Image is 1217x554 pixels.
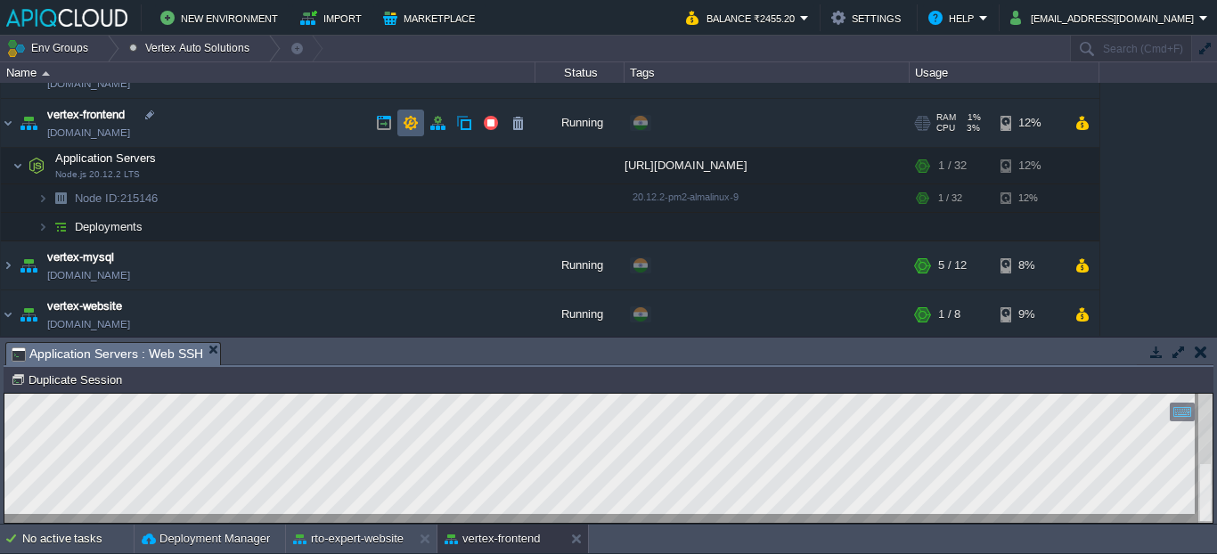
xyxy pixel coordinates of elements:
[938,290,960,338] div: 1 / 8
[22,525,134,553] div: No active tasks
[536,62,624,83] div: Status
[53,151,159,165] a: Application ServersNode.js 20.12.2 LTS
[47,315,130,333] a: [DOMAIN_NAME]
[445,530,540,548] button: vertex-frontend
[625,148,910,183] div: [URL][DOMAIN_NAME]
[12,343,203,365] span: Application Servers : Web SSH
[129,36,256,61] button: Vertex Auto Solutions
[686,7,800,29] button: Balance ₹2455.20
[1,290,15,338] img: AMDAwAAAACH5BAEAAAAALAAAAAABAAEAAAICRAEAOw==
[383,7,480,29] button: Marketplace
[42,71,50,76] img: AMDAwAAAACH5BAEAAAAALAAAAAABAAEAAAICRAEAOw==
[1001,241,1058,289] div: 8%
[2,62,535,83] div: Name
[1,241,15,289] img: AMDAwAAAACH5BAEAAAAALAAAAAABAAEAAAICRAEAOw==
[47,297,122,315] a: vertex-website
[831,7,906,29] button: Settings
[47,124,130,142] a: [DOMAIN_NAME]
[1010,7,1199,29] button: [EMAIL_ADDRESS][DOMAIN_NAME]
[47,106,125,124] a: vertex-frontend
[936,112,956,123] span: RAM
[160,7,283,29] button: New Environment
[535,99,625,147] div: Running
[53,151,159,166] span: Application Servers
[142,530,270,548] button: Deployment Manager
[535,241,625,289] div: Running
[1,99,15,147] img: AMDAwAAAACH5BAEAAAAALAAAAAABAAEAAAICRAEAOw==
[47,266,130,284] span: [DOMAIN_NAME]
[47,75,130,93] a: [DOMAIN_NAME]
[24,148,49,183] img: AMDAwAAAACH5BAEAAAAALAAAAAABAAEAAAICRAEAOw==
[936,123,955,134] span: CPU
[6,9,127,27] img: APIQCloud
[1001,184,1058,212] div: 12%
[911,62,1099,83] div: Usage
[48,213,73,240] img: AMDAwAAAACH5BAEAAAAALAAAAAABAAEAAAICRAEAOw==
[938,184,962,212] div: 1 / 32
[73,191,160,206] span: 215146
[6,36,94,61] button: Env Groups
[535,290,625,338] div: Running
[11,371,127,387] button: Duplicate Session
[1001,99,1058,147] div: 12%
[37,184,48,212] img: AMDAwAAAACH5BAEAAAAALAAAAAABAAEAAAICRAEAOw==
[16,99,41,147] img: AMDAwAAAACH5BAEAAAAALAAAAAABAAEAAAICRAEAOw==
[938,148,967,183] div: 1 / 32
[928,7,979,29] button: Help
[962,123,980,134] span: 3%
[625,62,909,83] div: Tags
[1001,290,1058,338] div: 9%
[48,184,73,212] img: AMDAwAAAACH5BAEAAAAALAAAAAABAAEAAAICRAEAOw==
[75,191,120,205] span: Node ID:
[47,248,114,266] a: vertex-mysql
[300,7,367,29] button: Import
[963,112,981,123] span: 1%
[12,148,23,183] img: AMDAwAAAACH5BAEAAAAALAAAAAABAAEAAAICRAEAOw==
[938,241,967,289] div: 5 / 12
[16,290,41,338] img: AMDAwAAAACH5BAEAAAAALAAAAAABAAEAAAICRAEAOw==
[37,213,48,240] img: AMDAwAAAACH5BAEAAAAALAAAAAABAAEAAAICRAEAOw==
[1001,148,1058,183] div: 12%
[73,191,160,206] a: Node ID:215146
[16,241,41,289] img: AMDAwAAAACH5BAEAAAAALAAAAAABAAEAAAICRAEAOw==
[73,219,145,234] a: Deployments
[293,530,404,548] button: rto-expert-website
[55,169,140,180] span: Node.js 20.12.2 LTS
[633,191,739,202] span: 20.12.2-pm2-almalinux-9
